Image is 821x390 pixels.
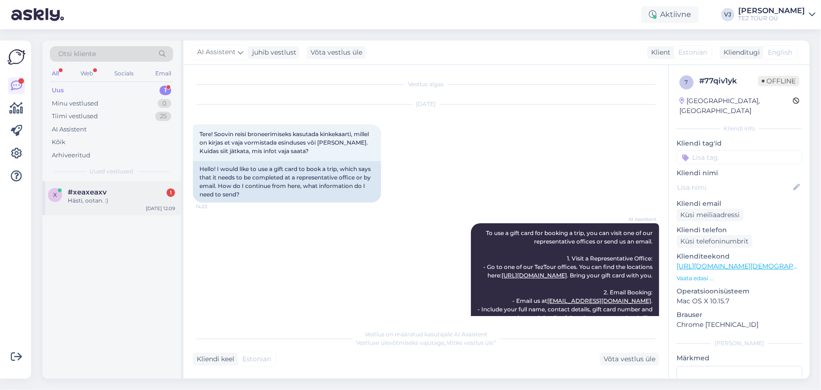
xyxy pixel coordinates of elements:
div: AI Assistent [52,125,87,134]
div: [DATE] 12:09 [146,205,175,212]
div: 1 [159,86,171,95]
span: Estonian [678,48,707,57]
input: Lisa nimi [677,182,791,193]
div: Kõik [52,138,65,147]
div: Klient [647,48,670,57]
div: Email [153,67,173,80]
span: To use a gift card for booking a trip, you can visit one of our representative offices or send us... [478,229,654,364]
div: juhib vestlust [248,48,296,57]
p: Klienditeekond [677,252,802,261]
p: Brauser [677,310,802,320]
p: Kliendi email [677,199,802,209]
div: Vestlus algas [193,80,659,89]
span: Offline [758,76,799,86]
p: Mac OS X 10.15.7 [677,296,802,306]
div: Uus [52,86,64,95]
img: Askly Logo [8,48,25,66]
p: Kliendi nimi [677,168,802,178]
div: Arhiveeritud [52,151,90,160]
i: „Võtke vestlus üle” [444,339,496,346]
span: Uued vestlused [90,167,134,176]
span: Vestluse ülevõtmiseks vajutage [356,339,496,346]
span: x [53,191,57,198]
div: Küsi meiliaadressi [677,209,743,221]
div: Küsi telefoninumbrit [677,235,752,248]
p: Kliendi tag'id [677,138,802,148]
div: Web [79,67,95,80]
p: Operatsioonisüsteem [677,286,802,296]
input: Lisa tag [677,150,802,164]
div: [PERSON_NAME] [677,339,802,348]
span: 14:22 [196,203,231,210]
span: AI Assistent [621,216,656,223]
a: [URL][DOMAIN_NAME] [502,272,567,279]
p: Vaata edasi ... [677,274,802,283]
div: Võta vestlus üle [600,353,659,366]
div: Hello! I would like to use a gift card to book a trip, which says that it needs to be completed a... [193,161,381,203]
a: [PERSON_NAME]TEZ TOUR OÜ [738,7,815,22]
span: Otsi kliente [58,49,96,59]
div: Aktiivne [641,6,699,23]
div: Socials [112,67,136,80]
div: # 77qiv1yk [699,75,758,87]
div: Minu vestlused [52,99,98,108]
a: [EMAIL_ADDRESS][DOMAIN_NAME] [547,297,651,304]
div: [GEOGRAPHIC_DATA], [GEOGRAPHIC_DATA] [679,96,793,116]
div: Klienditugi [720,48,760,57]
div: Kliendi keel [193,354,234,364]
div: VJ [721,8,734,21]
div: Kliendi info [677,124,802,133]
div: 25 [155,112,171,121]
div: 0 [158,99,171,108]
span: #xeaxeaxv [68,188,107,196]
div: All [50,67,61,80]
span: Tere! Soovin reisi broneerimiseks kasutada kinkekaarti, millel on kirjas et vaja vormistada esind... [199,130,370,154]
div: TEZ TOUR OÜ [738,15,805,22]
div: 1 [167,188,175,197]
div: [DATE] [193,100,659,108]
span: Estonian [242,354,271,364]
p: Chrome [TECHNICAL_ID] [677,320,802,330]
span: Vestlus on määratud kasutajale AI Assistent [365,331,487,338]
span: 7 [685,79,688,86]
span: AI Assistent [197,47,236,57]
p: Kliendi telefon [677,225,802,235]
div: Hästi, ootan. :) [68,196,175,205]
div: Tiimi vestlused [52,112,98,121]
div: [PERSON_NAME] [738,7,805,15]
p: Märkmed [677,353,802,363]
div: Võta vestlus üle [307,46,366,59]
span: English [768,48,792,57]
